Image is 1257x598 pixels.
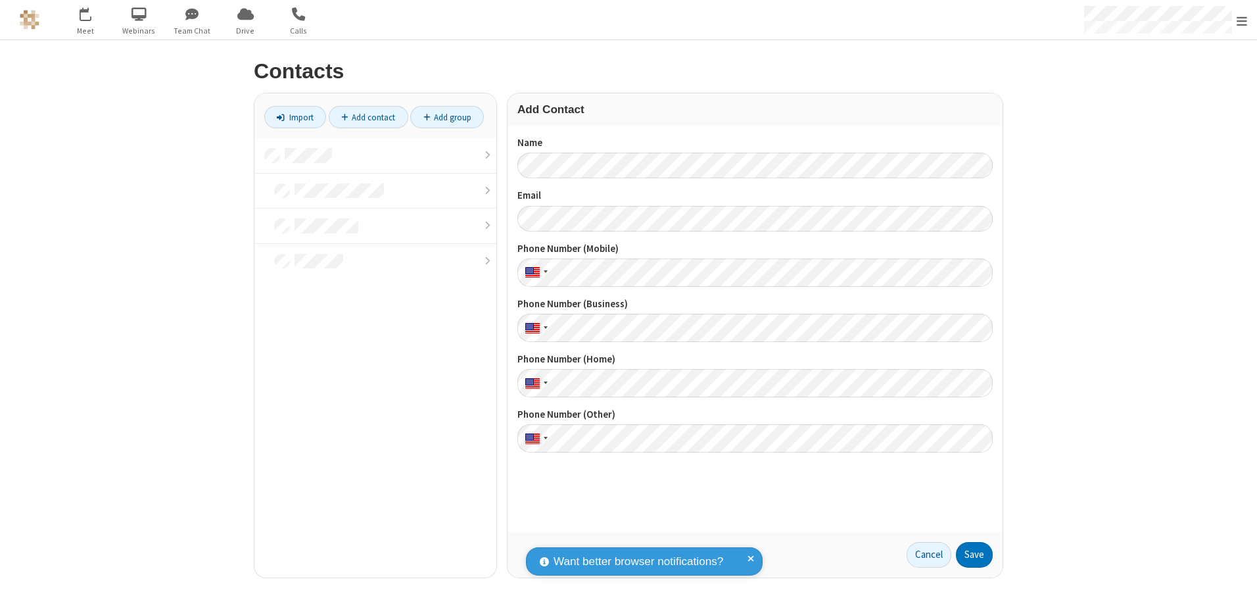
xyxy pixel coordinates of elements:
[517,297,993,312] label: Phone Number (Business)
[907,542,951,568] a: Cancel
[274,25,323,37] span: Calls
[517,369,552,397] div: United States: + 1
[554,553,723,570] span: Want better browser notifications?
[517,352,993,367] label: Phone Number (Home)
[264,106,326,128] a: Import
[517,314,552,342] div: United States: + 1
[20,10,39,30] img: QA Selenium DO NOT DELETE OR CHANGE
[517,424,552,453] div: United States: + 1
[517,259,552,287] div: United States: + 1
[89,7,97,17] div: 1
[61,25,110,37] span: Meet
[410,106,484,128] a: Add group
[517,136,993,151] label: Name
[168,25,217,37] span: Team Chat
[517,188,993,203] label: Email
[114,25,164,37] span: Webinars
[254,60,1003,83] h2: Contacts
[517,103,993,116] h3: Add Contact
[221,25,270,37] span: Drive
[956,542,993,568] button: Save
[517,407,993,422] label: Phone Number (Other)
[517,241,993,257] label: Phone Number (Mobile)
[329,106,408,128] a: Add contact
